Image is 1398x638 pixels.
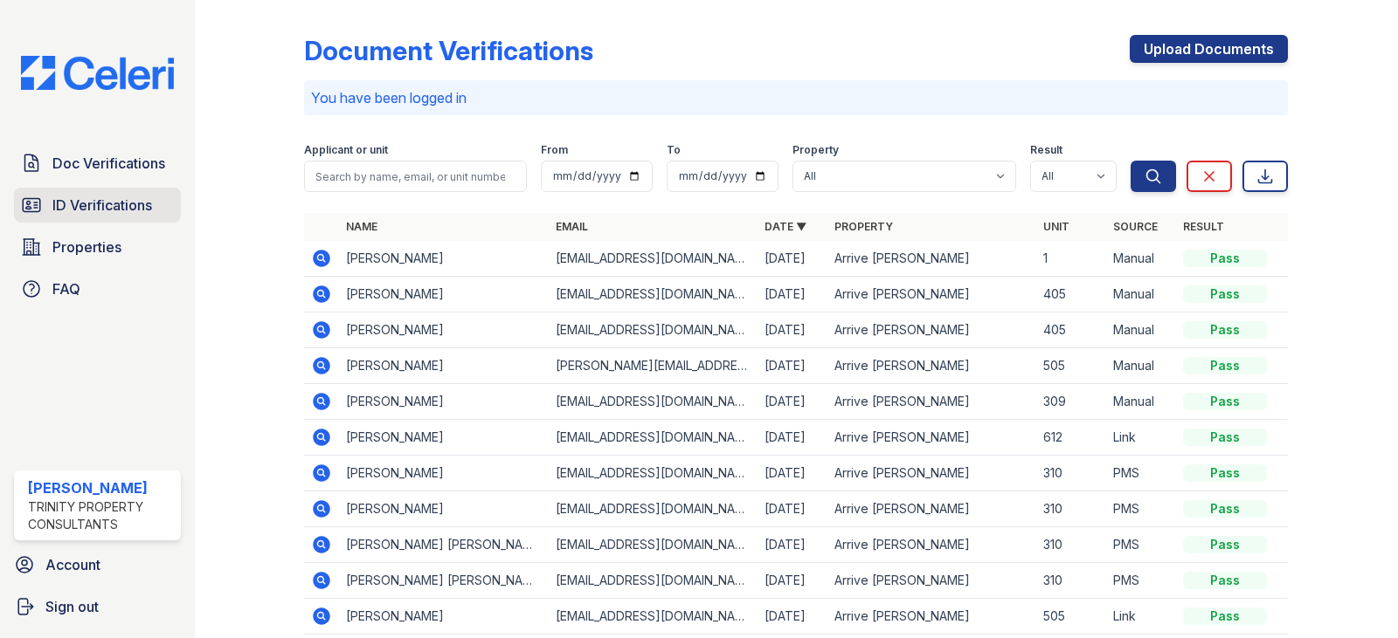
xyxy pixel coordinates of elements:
[1106,277,1176,312] td: Manual
[549,456,758,491] td: [EMAIL_ADDRESS][DOMAIN_NAME]
[1036,420,1106,456] td: 612
[827,491,1036,527] td: Arrive [PERSON_NAME]
[758,563,827,599] td: [DATE]
[765,220,806,233] a: Date ▼
[549,348,758,384] td: [PERSON_NAME][EMAIL_ADDRESS][PERSON_NAME][DOMAIN_NAME]
[45,554,100,575] span: Account
[1183,536,1267,553] div: Pass
[549,277,758,312] td: [EMAIL_ADDRESS][DOMAIN_NAME]
[45,596,99,617] span: Sign out
[792,143,839,157] label: Property
[1030,143,1062,157] label: Result
[1036,348,1106,384] td: 505
[1036,456,1106,491] td: 310
[1183,357,1267,374] div: Pass
[7,547,188,582] a: Account
[52,195,152,216] span: ID Verifications
[1106,599,1176,635] td: Link
[52,153,165,174] span: Doc Verifications
[339,384,548,420] td: [PERSON_NAME]
[827,420,1036,456] td: Arrive [PERSON_NAME]
[339,277,548,312] td: [PERSON_NAME]
[1183,464,1267,482] div: Pass
[339,348,548,384] td: [PERSON_NAME]
[1183,607,1267,625] div: Pass
[14,188,181,223] a: ID Verifications
[304,143,388,157] label: Applicant or unit
[1183,321,1267,339] div: Pass
[339,420,548,456] td: [PERSON_NAME]
[758,491,827,527] td: [DATE]
[827,456,1036,491] td: Arrive [PERSON_NAME]
[549,241,758,277] td: [EMAIL_ADDRESS][DOMAIN_NAME]
[1183,572,1267,589] div: Pass
[28,477,174,498] div: [PERSON_NAME]
[758,527,827,563] td: [DATE]
[1036,384,1106,420] td: 309
[1106,491,1176,527] td: PMS
[52,278,80,299] span: FAQ
[1106,241,1176,277] td: Manual
[1036,312,1106,348] td: 405
[1106,348,1176,384] td: Manual
[1113,220,1158,233] a: Source
[1036,491,1106,527] td: 310
[339,241,548,277] td: [PERSON_NAME]
[339,599,548,635] td: [PERSON_NAME]
[1130,35,1288,63] a: Upload Documents
[1106,563,1176,599] td: PMS
[1183,285,1267,303] div: Pass
[758,456,827,491] td: [DATE]
[827,312,1036,348] td: Arrive [PERSON_NAME]
[549,312,758,348] td: [EMAIL_ADDRESS][DOMAIN_NAME]
[1043,220,1069,233] a: Unit
[827,384,1036,420] td: Arrive [PERSON_NAME]
[339,456,548,491] td: [PERSON_NAME]
[758,241,827,277] td: [DATE]
[827,348,1036,384] td: Arrive [PERSON_NAME]
[14,271,181,306] a: FAQ
[758,384,827,420] td: [DATE]
[758,277,827,312] td: [DATE]
[1036,277,1106,312] td: 405
[667,143,681,157] label: To
[1183,393,1267,410] div: Pass
[339,491,548,527] td: [PERSON_NAME]
[541,143,568,157] label: From
[1036,563,1106,599] td: 310
[304,35,593,66] div: Document Verifications
[1106,420,1176,456] td: Link
[549,599,758,635] td: [EMAIL_ADDRESS][DOMAIN_NAME]
[1183,220,1224,233] a: Result
[1106,527,1176,563] td: PMS
[1106,312,1176,348] td: Manual
[52,237,121,257] span: Properties
[7,589,188,624] a: Sign out
[834,220,893,233] a: Property
[758,312,827,348] td: [DATE]
[1106,384,1176,420] td: Manual
[1036,241,1106,277] td: 1
[556,220,588,233] a: Email
[827,563,1036,599] td: Arrive [PERSON_NAME]
[827,599,1036,635] td: Arrive [PERSON_NAME]
[7,56,188,90] img: CE_Logo_Blue-a8612792a0a2168367f1c8372b55b34899dd931a85d93a1a3d3e32e68fde9ad4.png
[827,277,1036,312] td: Arrive [PERSON_NAME]
[549,491,758,527] td: [EMAIL_ADDRESS][DOMAIN_NAME]
[549,527,758,563] td: [EMAIL_ADDRESS][DOMAIN_NAME]
[758,348,827,384] td: [DATE]
[549,420,758,456] td: [EMAIL_ADDRESS][DOMAIN_NAME]
[827,241,1036,277] td: Arrive [PERSON_NAME]
[1106,456,1176,491] td: PMS
[827,527,1036,563] td: Arrive [PERSON_NAME]
[339,563,548,599] td: [PERSON_NAME] [PERSON_NAME]
[758,599,827,635] td: [DATE]
[1036,599,1106,635] td: 505
[304,161,527,192] input: Search by name, email, or unit number
[311,87,1281,108] p: You have been logged in
[549,563,758,599] td: [EMAIL_ADDRESS][DOMAIN_NAME]
[758,420,827,456] td: [DATE]
[346,220,377,233] a: Name
[28,498,174,533] div: Trinity Property Consultants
